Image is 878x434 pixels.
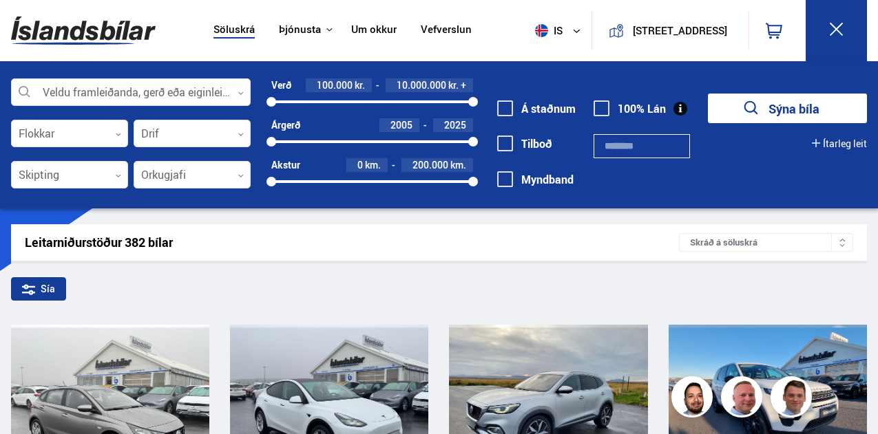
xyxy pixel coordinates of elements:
img: siFngHWaQ9KaOqBr.png [723,378,764,420]
div: Verð [271,80,291,91]
span: 10.000.000 [397,78,446,91]
button: Þjónusta [279,23,321,36]
button: Sýna bíla [708,94,867,123]
div: Akstur [271,160,300,171]
div: Leitarniðurstöður 382 bílar [25,235,679,250]
span: kr. [355,80,365,91]
span: 200.000 [412,158,448,171]
label: 100% Lán [594,102,666,115]
label: Á staðnum [497,102,576,115]
button: is [530,10,592,51]
span: + [461,80,466,91]
span: is [530,24,564,37]
div: Árgerð [271,120,300,131]
div: Sía [11,277,66,301]
span: kr. [448,80,459,91]
a: [STREET_ADDRESS] [600,11,740,50]
span: 2025 [444,118,466,131]
label: Myndband [497,173,574,186]
button: [STREET_ADDRESS] [629,25,731,36]
img: G0Ugv5HjCgRt.svg [11,8,156,53]
span: km. [365,160,381,171]
img: FbJEzSuNWCJXmdc-.webp [773,378,814,420]
span: 2005 [390,118,412,131]
a: Um okkur [351,23,397,38]
a: Söluskrá [213,23,255,38]
label: Tilboð [497,138,552,150]
a: Vefverslun [421,23,472,38]
img: nhp88E3Fdnt1Opn2.png [673,378,715,420]
span: 0 [357,158,363,171]
span: 100.000 [317,78,353,91]
button: Ítarleg leit [812,138,867,149]
div: Skráð á söluskrá [679,233,853,252]
span: km. [450,160,466,171]
img: svg+xml;base64,PHN2ZyB4bWxucz0iaHR0cDovL3d3dy53My5vcmcvMjAwMC9zdmciIHdpZHRoPSI1MTIiIGhlaWdodD0iNT... [535,24,548,37]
